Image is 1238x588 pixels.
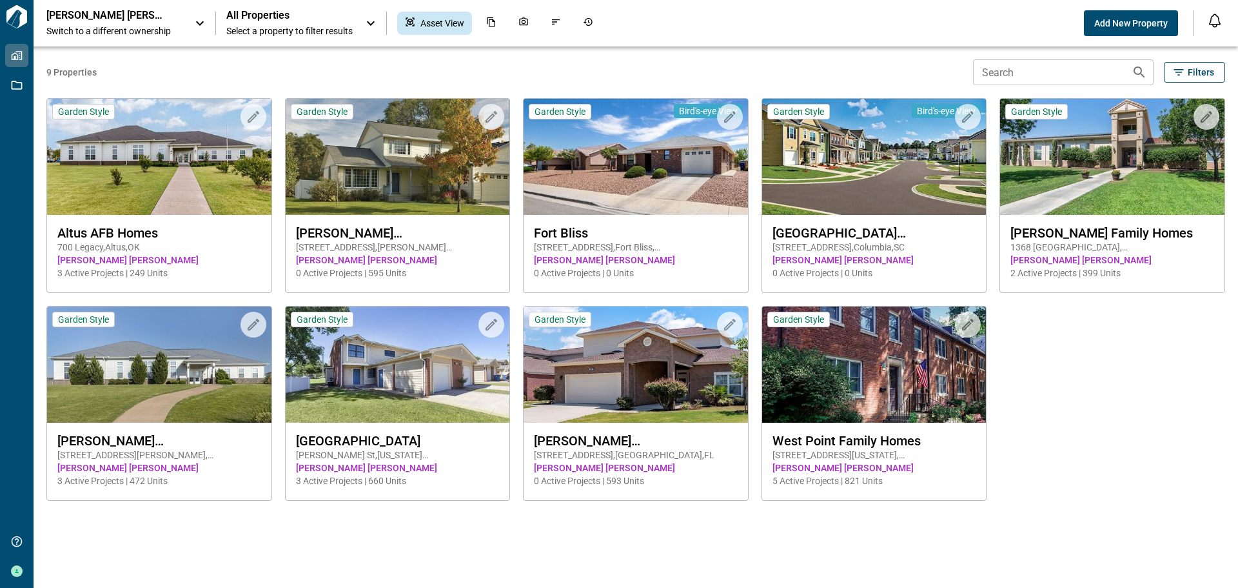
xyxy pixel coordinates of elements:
span: [PERSON_NAME] [PERSON_NAME] [57,254,261,267]
span: [GEOGRAPHIC_DATA] [296,433,500,449]
span: [STREET_ADDRESS] , [PERSON_NAME][GEOGRAPHIC_DATA] , WA [296,241,500,254]
img: property-asset [1000,99,1224,215]
span: [PERSON_NAME] [PERSON_NAME] [296,461,500,474]
span: [PERSON_NAME] [PERSON_NAME] [772,254,976,267]
span: 0 Active Projects | 593 Units [534,474,738,487]
div: Job History [575,12,601,35]
img: property-asset [762,99,987,215]
button: Open notification feed [1204,10,1225,31]
span: [PERSON_NAME][GEOGRAPHIC_DATA] [534,433,738,449]
span: [PERSON_NAME] Family Homes [1010,225,1214,241]
span: Garden Style [773,106,824,117]
span: Garden Style [297,314,348,325]
img: property-asset [524,307,748,423]
span: Garden Style [1011,106,1062,117]
p: [PERSON_NAME] [PERSON_NAME] [46,9,162,22]
span: Garden Style [773,314,824,325]
span: [STREET_ADDRESS] , [GEOGRAPHIC_DATA] , FL [534,449,738,461]
span: Fort Bliss [534,225,738,241]
span: [PERSON_NAME] St , [US_STATE][GEOGRAPHIC_DATA] , OK [296,449,500,461]
img: property-asset [762,307,987,423]
span: [PERSON_NAME][GEOGRAPHIC_DATA] [296,225,500,241]
span: [PERSON_NAME] [PERSON_NAME] [57,461,261,474]
span: All Properties [226,9,353,22]
span: Select a property to filter results [226,25,353,37]
div: Documents [478,12,504,35]
span: 9 Properties [46,66,968,79]
img: property-asset [47,99,271,215]
span: [GEOGRAPHIC_DATA][PERSON_NAME] [772,225,976,241]
span: West Point Family Homes [772,433,976,449]
span: Filters [1188,66,1214,79]
span: [STREET_ADDRESS][US_STATE] , [GEOGRAPHIC_DATA] , NY [772,449,976,461]
span: Bird's-eye View [917,105,976,117]
span: Garden Style [58,106,109,117]
span: 2 Active Projects | 399 Units [1010,267,1214,279]
span: [STREET_ADDRESS] , Fort Bliss , [GEOGRAPHIC_DATA] [534,241,738,254]
span: 0 Active Projects | 595 Units [296,267,500,279]
span: Garden Style [297,106,348,117]
span: 700 Legacy , Altus , OK [57,241,261,254]
span: Asset View [420,17,464,30]
span: Garden Style [58,314,109,325]
span: [STREET_ADDRESS][PERSON_NAME] , [PERSON_NAME][GEOGRAPHIC_DATA] , [GEOGRAPHIC_DATA] [57,449,261,461]
span: 5 Active Projects | 821 Units [772,474,976,487]
button: Filters [1164,62,1225,83]
button: Search properties [1126,59,1152,85]
span: 0 Active Projects | 0 Units [534,267,738,279]
span: [PERSON_NAME] [PERSON_NAME] [1010,254,1214,267]
button: Add New Property [1084,10,1178,36]
div: Asset View [397,12,472,35]
span: Garden Style [535,106,585,117]
img: property-asset [286,99,510,215]
span: 3 Active Projects | 249 Units [57,267,261,279]
img: property-asset [524,99,748,215]
span: [PERSON_NAME] [PERSON_NAME] [534,254,738,267]
span: 3 Active Projects | 472 Units [57,474,261,487]
span: [PERSON_NAME][GEOGRAPHIC_DATA] Homes [57,433,261,449]
div: Issues & Info [543,12,569,35]
span: 1368 [GEOGRAPHIC_DATA] , [GEOGRAPHIC_DATA] , AZ [1010,241,1214,254]
span: Switch to a different ownership [46,25,182,37]
span: [STREET_ADDRESS] , Columbia , SC [772,241,976,254]
span: Altus AFB Homes [57,225,261,241]
span: 3 Active Projects | 660 Units [296,474,500,487]
span: [PERSON_NAME] [PERSON_NAME] [296,254,500,267]
div: Photos [511,12,536,35]
span: 0 Active Projects | 0 Units [772,267,976,279]
span: Bird's-eye View [679,105,738,117]
span: [PERSON_NAME] [PERSON_NAME] [534,461,738,474]
iframe: Intercom live chat [1194,544,1225,575]
span: [PERSON_NAME] [PERSON_NAME] [772,461,976,474]
span: Garden Style [535,314,585,325]
span: Add New Property [1094,17,1168,30]
img: property-asset [286,307,510,423]
img: property-asset [47,307,271,423]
